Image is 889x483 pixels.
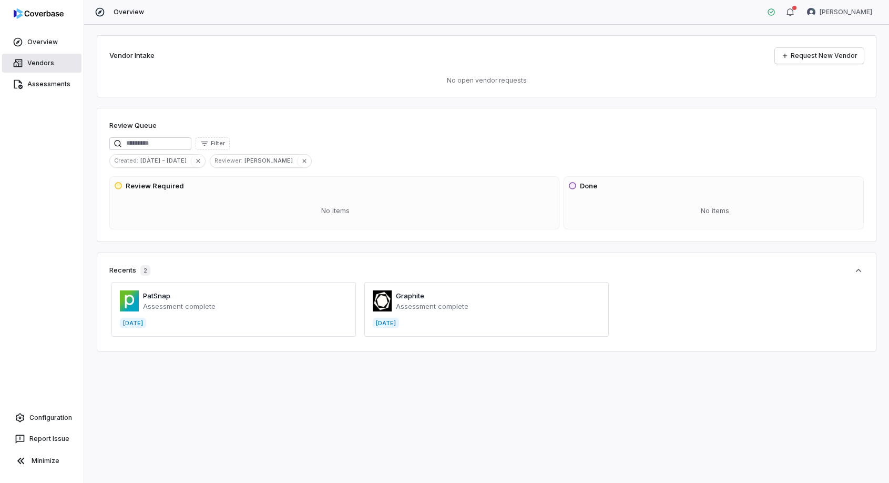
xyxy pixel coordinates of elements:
[14,8,64,19] img: logo-D7KZi-bG.svg
[568,197,861,225] div: No items
[196,137,230,150] button: Filter
[2,54,81,73] a: Vendors
[801,4,878,20] button: Mike Phillips avatar[PERSON_NAME]
[4,408,79,427] a: Configuration
[580,181,597,192] h3: Done
[140,265,150,276] span: 2
[143,291,170,300] a: PatSnap
[820,8,872,16] span: [PERSON_NAME]
[244,156,297,165] span: [PERSON_NAME]
[109,265,150,276] div: Recents
[114,197,557,225] div: No items
[109,51,155,61] h2: Vendor Intake
[126,181,184,192] h3: Review Required
[109,265,864,276] button: Recents2
[114,8,144,16] span: Overview
[396,291,424,300] a: Graphite
[140,156,191,165] span: [DATE] - [DATE]
[4,450,79,471] button: Minimize
[110,156,140,165] span: Created :
[775,48,864,64] a: Request New Vendor
[4,429,79,448] button: Report Issue
[109,76,864,85] p: No open vendor requests
[109,120,157,131] h1: Review Queue
[807,8,815,16] img: Mike Phillips avatar
[210,156,244,165] span: Reviewer :
[2,75,81,94] a: Assessments
[2,33,81,52] a: Overview
[211,139,225,147] span: Filter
